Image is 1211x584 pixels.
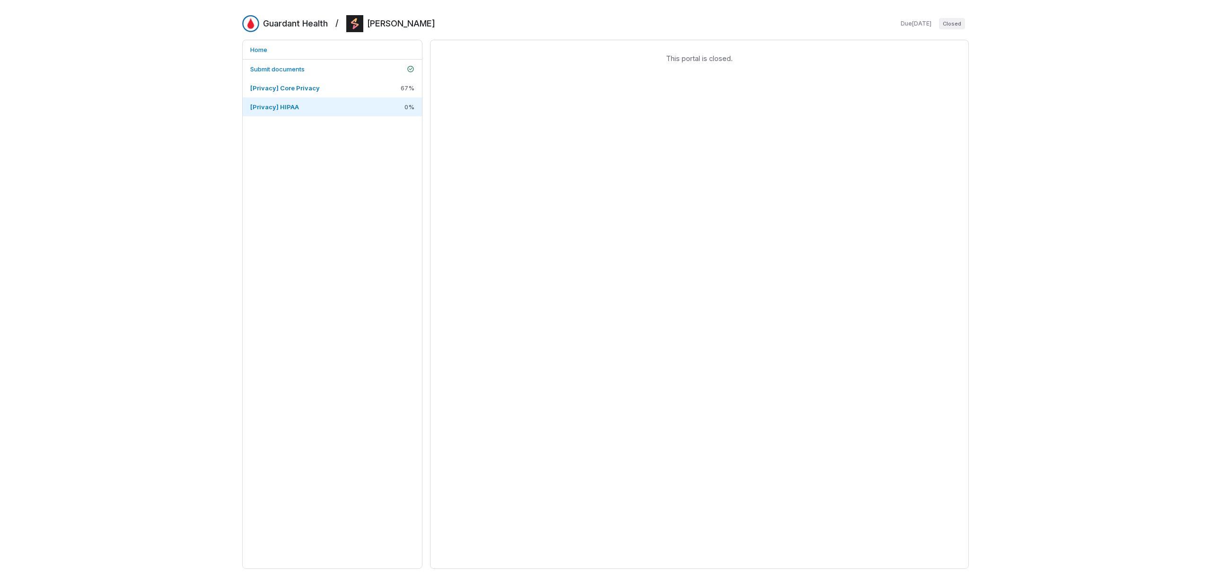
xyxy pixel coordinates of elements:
[367,17,435,30] h2: [PERSON_NAME]
[401,84,414,92] span: 67 %
[250,65,305,73] span: Submit documents
[263,17,328,30] h2: Guardant Health
[250,84,320,92] span: [Privacy] Core Privacy
[243,78,422,97] a: [Privacy] Core Privacy67%
[243,60,422,78] a: Submit documents
[939,18,965,29] span: Closed
[404,103,414,111] span: 0 %
[243,40,422,59] a: Home
[901,20,931,27] span: Due [DATE]
[438,53,961,63] span: This portal is closed.
[243,97,422,116] a: [Privacy] HIPAA0%
[250,103,299,111] span: [Privacy] HIPAA
[335,15,339,29] h2: /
